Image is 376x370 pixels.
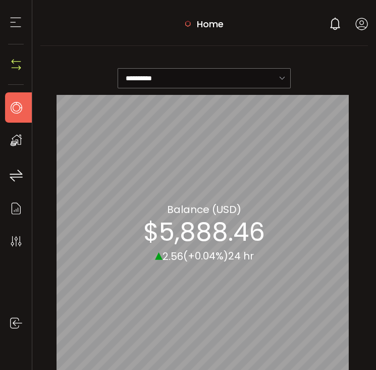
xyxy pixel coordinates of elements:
span: Home [197,17,224,31]
img: N4P5cjLOiQAAAABJRU5ErkJggg== [9,57,24,72]
span: 24 hr [228,248,254,262]
span: ▴ [155,244,163,266]
span: (+0.04%) [183,248,228,262]
span: 2.56 [163,249,183,263]
section: $5,888.46 [143,217,265,247]
iframe: Chat Widget [256,261,376,370]
section: Balance (USD) [167,202,241,217]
